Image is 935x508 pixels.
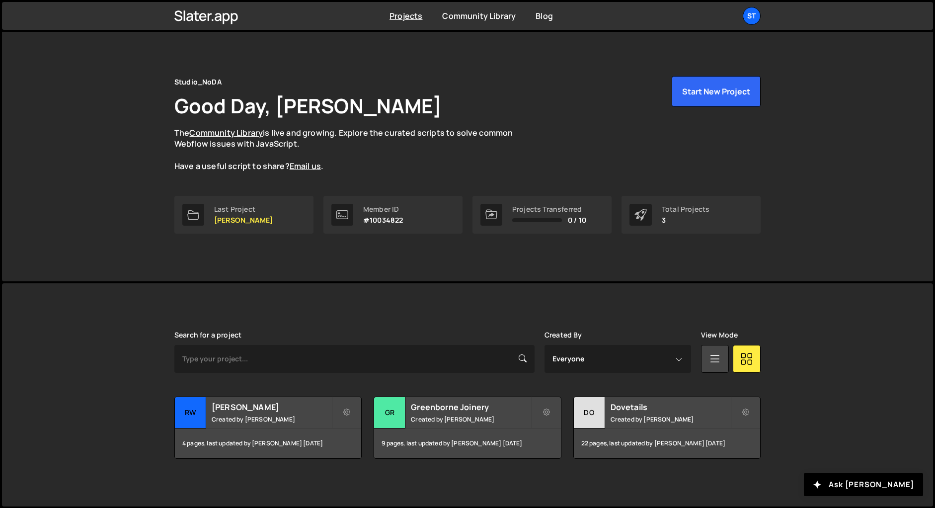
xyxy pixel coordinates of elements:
label: View Mode [701,331,738,339]
h2: Dovetails [611,402,730,413]
a: RW [PERSON_NAME] Created by [PERSON_NAME] 4 pages, last updated by [PERSON_NAME] [DATE] [174,397,362,459]
label: Created By [545,331,582,339]
p: [PERSON_NAME] [214,216,273,224]
small: Created by [PERSON_NAME] [212,415,331,423]
div: Member ID [363,205,403,213]
a: Gr Greenborne Joinery Created by [PERSON_NAME] 9 pages, last updated by [PERSON_NAME] [DATE] [374,397,561,459]
a: St [743,7,761,25]
a: Community Library [189,127,263,138]
div: Projects Transferred [512,205,586,213]
a: Community Library [442,10,516,21]
button: Start New Project [672,76,761,107]
div: Total Projects [662,205,709,213]
small: Created by [PERSON_NAME] [611,415,730,423]
div: Gr [374,397,405,428]
div: 22 pages, last updated by [PERSON_NAME] [DATE] [574,428,760,458]
a: Blog [536,10,553,21]
a: Projects [390,10,422,21]
small: Created by [PERSON_NAME] [411,415,531,423]
h1: Good Day, [PERSON_NAME] [174,92,442,119]
a: Email us [290,161,321,171]
a: Last Project [PERSON_NAME] [174,196,313,234]
p: The is live and growing. Explore the curated scripts to solve common Webflow issues with JavaScri... [174,127,532,172]
div: RW [175,397,206,428]
div: Do [574,397,605,428]
input: Type your project... [174,345,535,373]
a: Do Dovetails Created by [PERSON_NAME] 22 pages, last updated by [PERSON_NAME] [DATE] [573,397,761,459]
div: 4 pages, last updated by [PERSON_NAME] [DATE] [175,428,361,458]
div: Last Project [214,205,273,213]
label: Search for a project [174,331,241,339]
p: 3 [662,216,709,224]
p: #10034822 [363,216,403,224]
span: 0 / 10 [568,216,586,224]
h2: Greenborne Joinery [411,402,531,413]
h2: [PERSON_NAME] [212,402,331,413]
button: Ask [PERSON_NAME] [804,473,923,496]
div: Studio_NoDA [174,76,222,88]
div: 9 pages, last updated by [PERSON_NAME] [DATE] [374,428,560,458]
